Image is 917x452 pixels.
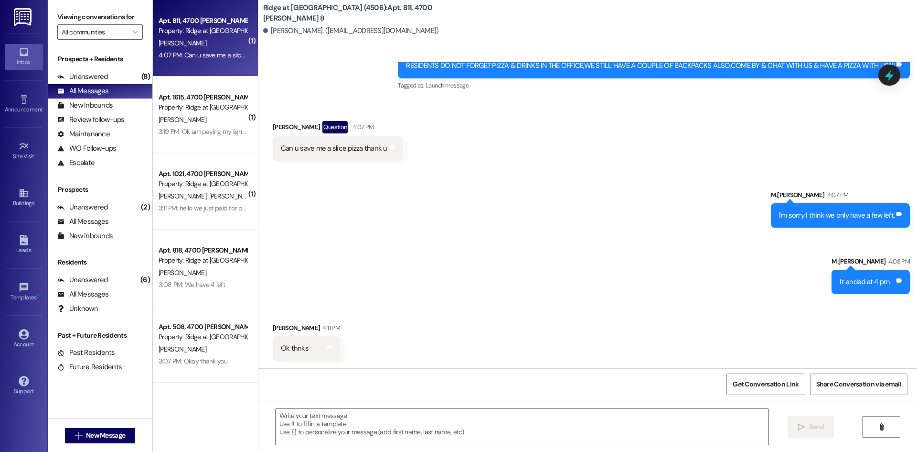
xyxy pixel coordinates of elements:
span: [PERSON_NAME] [159,268,206,277]
div: New Inbounds [57,231,113,241]
div: Property: Ridge at [GEOGRAPHIC_DATA] (4506) [159,255,247,265]
span: [PERSON_NAME] [159,39,206,47]
div: 4:11 PM [320,323,340,333]
div: Residents [48,257,152,267]
img: ResiDesk Logo [14,8,33,26]
a: Templates • [5,279,43,305]
div: Future Residents [57,362,122,372]
div: Escalate [57,158,95,168]
span: Get Conversation Link [733,379,799,389]
div: Unanswered [57,72,108,82]
div: Question [322,121,348,133]
div: It ended at 4 pm [840,277,889,287]
div: 3:07 PM: Okay thank you [159,357,227,365]
div: [PERSON_NAME] [273,121,403,136]
div: Past + Future Residents [48,331,152,341]
a: Buildings [5,185,43,211]
div: Prospects + Residents [48,54,152,64]
div: Apt. 508, 4700 [PERSON_NAME] 5 [159,322,247,332]
a: Inbox [5,44,43,70]
div: Maintenance [57,129,110,139]
div: Unanswered [57,202,108,212]
div: Ok thnks [281,343,309,353]
div: Apt. 1021, 4700 [PERSON_NAME] 10 [159,169,247,179]
span: Launch message [426,81,469,89]
div: Past Residents [57,348,115,358]
div: 4:07 PM: Can u save me a slice pizza thank u [159,51,282,59]
button: New Message [65,428,136,443]
div: Prospects [48,185,152,195]
a: Support [5,373,43,399]
i:  [132,28,138,36]
div: 4:07 PM [350,122,373,132]
div: All Messages [57,86,108,96]
input: All communities [62,24,128,40]
div: 4:08 PM [886,256,910,266]
div: 3:08 PM: We have 4 left [159,280,225,289]
a: Site Visit • [5,138,43,164]
div: M.[PERSON_NAME] [771,190,910,203]
div: Apt. 1615, 4700 [PERSON_NAME] 16 [159,92,247,102]
div: RESIDENTS DO NOT FORGET PIZZA & DRINKS IN THE OFFICE,WE STILL HAVE A COUPLE OF BACKPACKS ALSO,COM... [406,61,895,71]
span: • [34,152,36,158]
span: Send [809,422,824,432]
label: Viewing conversations for [57,10,143,24]
div: 3:19 PM: Ok am paying my light but I be there [159,127,283,136]
div: Can u save me a slice pizza thank u [281,143,387,154]
div: (6) [138,273,152,287]
a: Account [5,326,43,352]
i:  [878,423,885,431]
span: [PERSON_NAME] [159,115,206,124]
div: WO Follow-ups [57,143,116,154]
div: Apt. 818, 4700 [PERSON_NAME] 8 [159,245,247,255]
div: All Messages [57,217,108,227]
i:  [75,432,82,440]
span: • [43,105,44,111]
div: (8) [139,69,152,84]
div: Property: Ridge at [GEOGRAPHIC_DATA] (4506) [159,26,247,36]
div: [PERSON_NAME] [273,323,340,336]
div: M.[PERSON_NAME] [832,256,910,270]
div: I'm sorry I think we only have a few left. [779,210,895,220]
div: 4:07 PM [825,190,848,200]
b: Ridge at [GEOGRAPHIC_DATA] (4506): Apt. 811, 4700 [PERSON_NAME] 8 [263,3,454,23]
i:  [798,423,805,431]
span: [PERSON_NAME] [159,345,206,353]
span: • [37,293,38,299]
div: New Inbounds [57,100,113,110]
button: Send [788,416,834,438]
div: Property: Ridge at [GEOGRAPHIC_DATA] (4506) [159,179,247,189]
div: (2) [139,200,152,215]
div: Apt. 811, 4700 [PERSON_NAME] 8 [159,16,247,26]
div: Unknown [57,304,98,314]
a: Leads [5,232,43,258]
span: [PERSON_NAME] [209,192,256,200]
span: Share Conversation via email [816,379,901,389]
div: [PERSON_NAME]. ([EMAIL_ADDRESS][DOMAIN_NAME]) [263,26,439,36]
div: Property: Ridge at [GEOGRAPHIC_DATA] (4506) [159,332,247,342]
button: Get Conversation Link [726,374,805,395]
button: Share Conversation via email [810,374,907,395]
div: 3:11 PM: hello we just paid for parking spot 100 [DATE] we were wondering if it wasn't too much t... [159,204,532,212]
div: Review follow-ups [57,115,124,125]
div: Tagged as: [398,78,910,92]
div: Unanswered [57,275,108,285]
span: [PERSON_NAME] [159,192,209,200]
span: New Message [86,430,125,441]
div: Property: Ridge at [GEOGRAPHIC_DATA] (4506) [159,102,247,112]
div: All Messages [57,289,108,299]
